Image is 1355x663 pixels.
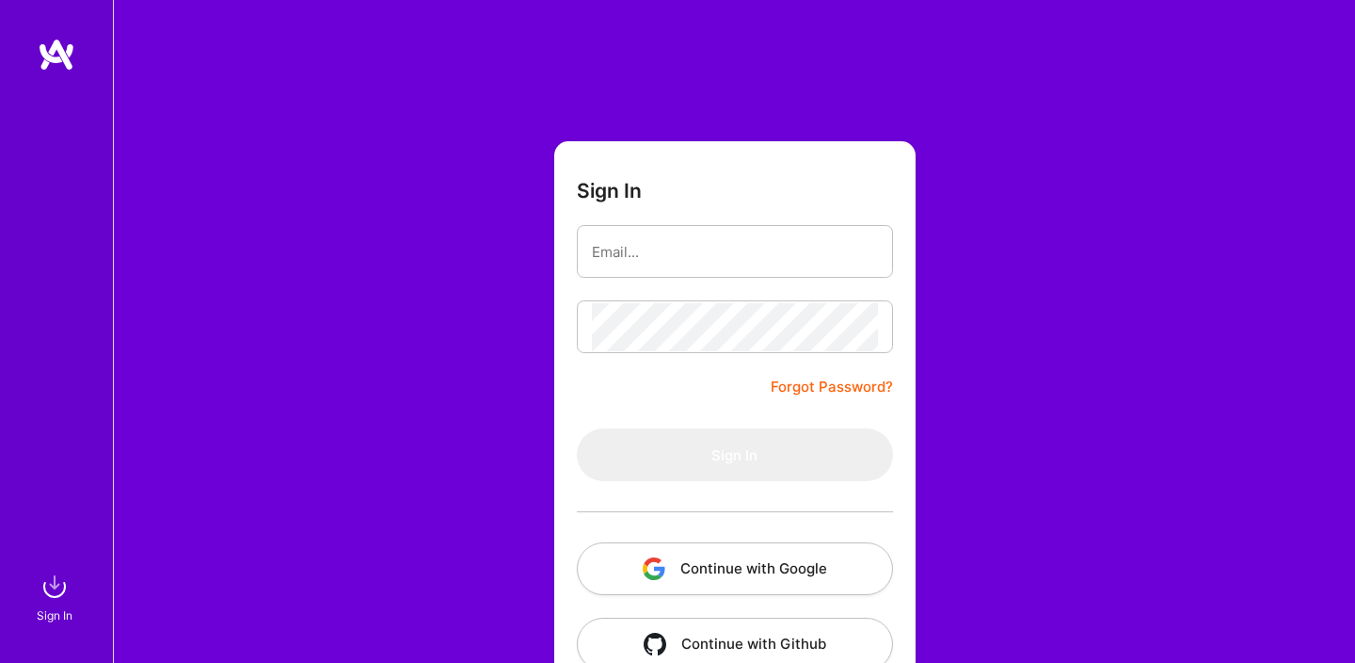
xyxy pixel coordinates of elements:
img: sign in [36,568,73,606]
h3: Sign In [577,179,642,202]
input: Email... [592,228,878,276]
a: Forgot Password? [771,376,893,398]
button: Continue with Google [577,542,893,595]
button: Sign In [577,429,893,481]
img: icon [643,558,665,580]
a: sign inSign In [40,568,73,625]
img: logo [38,38,75,72]
div: Sign In [37,606,72,625]
img: icon [644,633,666,655]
